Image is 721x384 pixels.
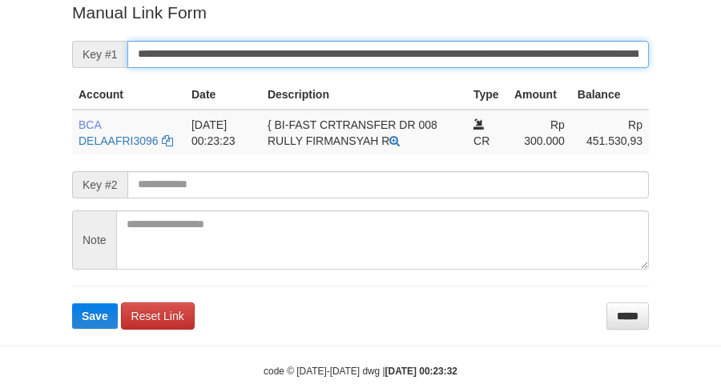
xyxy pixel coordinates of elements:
td: Rp 300.000 [508,110,571,155]
td: [DATE] 00:23:23 [185,110,261,155]
a: Copy DELAAFRI3096 to clipboard [162,134,173,147]
span: CR [473,134,489,147]
span: Save [82,310,108,322]
th: Amount [508,80,571,110]
a: Reset Link [121,302,195,330]
th: Balance [571,80,649,110]
span: Key #1 [72,41,127,68]
td: { BI-FAST CRTRANSFER DR 008 RULLY FIRMANSYAH R [261,110,467,155]
span: Reset Link [131,310,184,322]
td: Rp 451.530,93 [571,110,649,155]
th: Account [72,80,185,110]
th: Type [467,80,508,110]
p: Manual Link Form [72,1,649,24]
span: BCA [79,118,101,131]
span: Key #2 [72,171,127,198]
a: DELAAFRI3096 [79,134,159,147]
span: Note [72,210,116,270]
th: Date [185,80,261,110]
small: code © [DATE]-[DATE] dwg | [264,366,457,377]
strong: [DATE] 00:23:32 [385,366,457,377]
th: Description [261,80,467,110]
button: Save [72,303,118,329]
